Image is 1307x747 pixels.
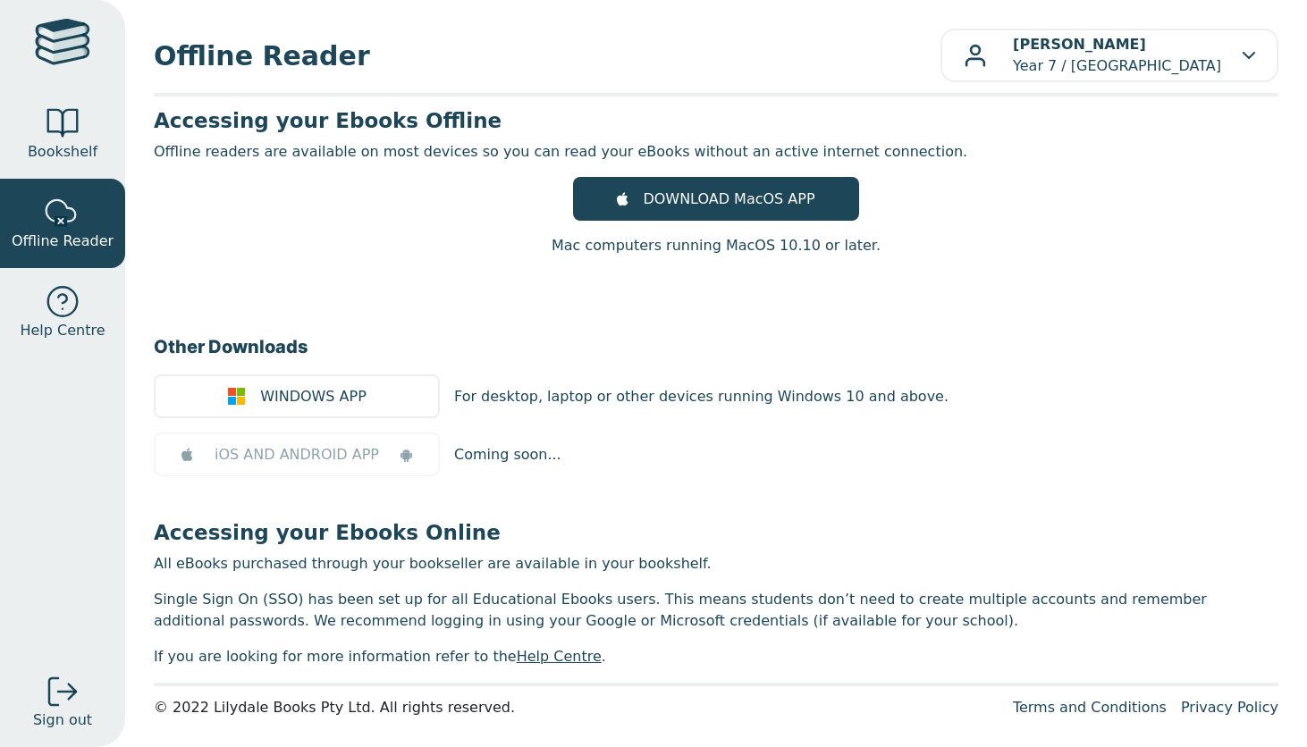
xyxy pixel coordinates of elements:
a: Help Centre [517,648,602,665]
p: All eBooks purchased through your bookseller are available in your bookshelf. [154,553,1278,575]
p: Offline readers are available on most devices so you can read your eBooks without an active inter... [154,141,1278,163]
span: iOS AND ANDROID APP [215,444,379,466]
div: © 2022 Lilydale Books Pty Ltd. All rights reserved. [154,697,999,718]
a: Terms and Conditions [1013,699,1167,716]
span: WINDOWS APP [260,386,367,407]
b: [PERSON_NAME] [1013,36,1146,53]
span: Offline Reader [154,36,940,76]
p: Single Sign On (SSO) has been set up for all Educational Ebooks users. This means students don’t ... [154,589,1278,632]
a: Privacy Policy [1181,699,1278,716]
span: Sign out [33,709,92,731]
p: Year 7 / [GEOGRAPHIC_DATA] [1013,34,1221,77]
span: Bookshelf [28,141,97,163]
h3: Accessing your Ebooks Online [154,519,1278,546]
span: Offline Reader [12,231,114,252]
span: DOWNLOAD MacOS APP [643,189,814,210]
h3: Other Downloads [154,333,1278,360]
a: DOWNLOAD MacOS APP [573,177,859,221]
p: For desktop, laptop or other devices running Windows 10 and above. [454,386,949,407]
p: Coming soon... [454,444,561,466]
span: Help Centre [20,320,105,341]
a: WINDOWS APP [154,374,440,418]
h3: Accessing your Ebooks Offline [154,107,1278,134]
p: Mac computers running MacOS 10.10 or later. [552,235,881,256]
p: If you are looking for more information refer to the . [154,646,1278,667]
button: [PERSON_NAME]Year 7 / [GEOGRAPHIC_DATA] [940,29,1278,82]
